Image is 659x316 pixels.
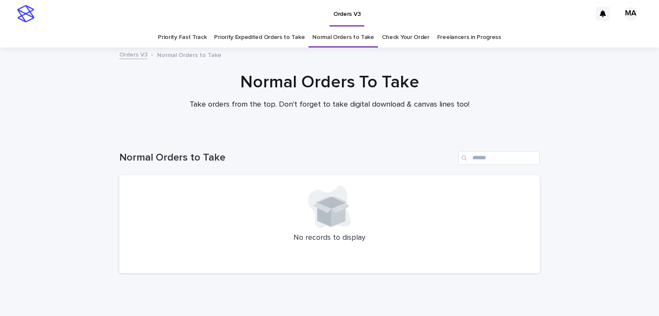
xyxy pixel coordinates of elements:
[119,72,540,92] h1: Normal Orders To Take
[157,50,221,59] p: Normal Orders to Take
[382,27,429,48] a: Check Your Order
[158,100,501,110] p: Take orders from the top. Don't forget to take digital download & canvas lines too!
[119,49,148,59] a: Orders V3
[437,27,501,48] a: Freelancers in Progress
[312,27,374,48] a: Normal Orders to Take
[130,233,529,243] p: No records to display
[624,7,638,21] div: MA
[458,151,540,165] input: Search
[119,152,455,164] h1: Normal Orders to Take
[214,27,305,48] a: Priority Expedited Orders to Take
[158,27,206,48] a: Priority Fast Track
[17,5,34,22] img: stacker-logo-s-only.png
